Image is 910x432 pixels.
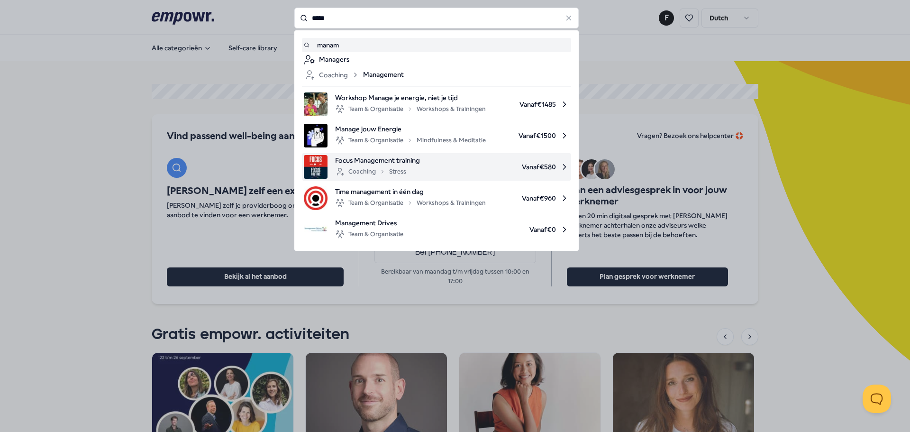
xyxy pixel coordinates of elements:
span: Management [363,69,404,81]
div: Coaching [304,69,359,81]
img: product image [304,186,328,210]
input: Search for products, categories or subcategories [294,8,579,28]
img: product image [304,124,328,147]
img: product image [304,218,328,241]
a: product imageManage jouw EnergieTeam & OrganisatieMindfulness & MeditatieVanaf€1500 [304,124,569,147]
div: Team & Organisatie Workshops & Trainingen [335,103,486,115]
span: Vanaf € 960 [493,186,569,210]
span: Management Drives [335,218,403,228]
span: Workshop Manage je energie, niet je tijd [335,92,486,103]
img: product image [304,155,328,179]
span: Vanaf € 0 [411,218,569,241]
a: product imageManagement DrivesTeam & OrganisatieVanaf€0 [304,218,569,241]
div: Team & Organisatie Mindfulness & Meditatie [335,135,486,146]
a: product imageWorkshop Manage je energie, niet je tijdTeam & OrganisatieWorkshops & TrainingenVana... [304,92,569,116]
iframe: Help Scout Beacon - Open [863,385,891,413]
span: Time management in één dag [335,186,486,197]
span: Vanaf € 1485 [493,92,569,116]
a: Managers [304,54,569,65]
div: Team & Organisatie Workshops & Trainingen [335,197,486,209]
div: Managers [319,54,569,65]
span: Manage jouw Energie [335,124,486,134]
div: Team & Organisatie [335,229,403,240]
a: product imageTime management in één dagTeam & OrganisatieWorkshops & TrainingenVanaf€960 [304,186,569,210]
div: Coaching Stress [335,166,406,177]
span: Vanaf € 580 [428,155,569,179]
a: CoachingManagement [304,69,569,81]
a: manam [304,40,569,50]
img: product image [304,92,328,116]
span: Focus Management training [335,155,420,165]
span: Vanaf € 1500 [493,124,569,147]
a: product imageFocus Management trainingCoachingStressVanaf€580 [304,155,569,179]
